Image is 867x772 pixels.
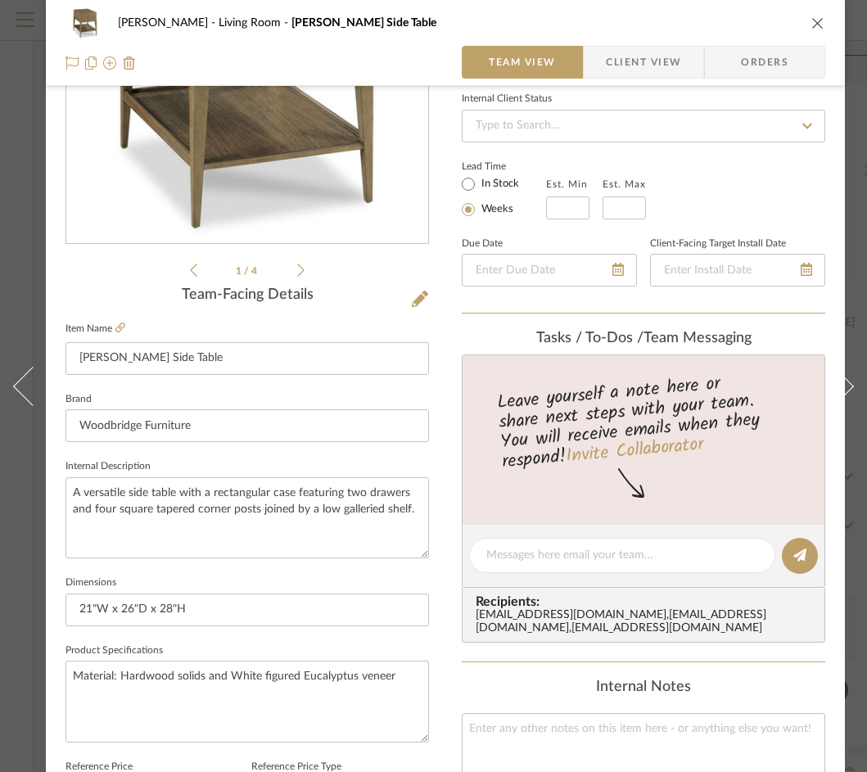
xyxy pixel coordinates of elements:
label: Reference Price [65,763,133,771]
label: Due Date [462,240,503,248]
label: Product Specifications [65,647,163,655]
div: [EMAIL_ADDRESS][DOMAIN_NAME] , [EMAIL_ADDRESS][DOMAIN_NAME] , [EMAIL_ADDRESS][DOMAIN_NAME] [476,609,818,635]
mat-radio-group: Select item type [462,174,546,219]
div: Leave yourself a note here or share next steps with your team. You will receive emails when they ... [460,366,828,476]
label: Internal Description [65,463,151,471]
div: Internal Client Status [462,95,552,103]
input: Enter Due Date [462,254,637,287]
label: Client-Facing Target Install Date [650,240,786,248]
span: 4 [251,266,260,276]
label: Brand [65,395,92,404]
input: Enter Item Name [65,342,429,375]
span: 1 [236,266,244,276]
span: Client View [606,46,681,79]
label: Reference Price Type [251,763,341,771]
label: Lead Time [462,159,546,174]
label: Dimensions [65,579,116,587]
label: Weeks [478,202,513,217]
button: close [811,16,825,30]
span: [PERSON_NAME] Side Table [291,17,436,29]
label: In Stock [478,177,519,192]
span: Tasks / To-Dos / [536,331,643,345]
img: 38a9027e-5b3a-48ca-b69d-86c7ba885677_48x40.jpg [65,7,105,39]
div: Internal Notes [462,679,825,697]
span: [PERSON_NAME] [118,17,219,29]
span: Living Room [219,17,291,29]
input: Enter the dimensions of this item [65,594,429,626]
div: Team-Facing Details [65,287,429,305]
label: Item Name [65,322,125,336]
a: Invite Collaborator [565,431,705,472]
span: Recipients: [476,594,818,609]
input: Type to Search… [462,110,825,142]
input: Enter Install Date [650,254,825,287]
label: Est. Max [603,178,646,190]
span: Team View [489,46,556,79]
input: Enter Brand [65,409,429,442]
div: team Messaging [462,330,825,348]
label: Est. Min [546,178,588,190]
img: Remove from project [123,56,136,70]
span: Orders [723,46,806,79]
span: / [244,266,251,276]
